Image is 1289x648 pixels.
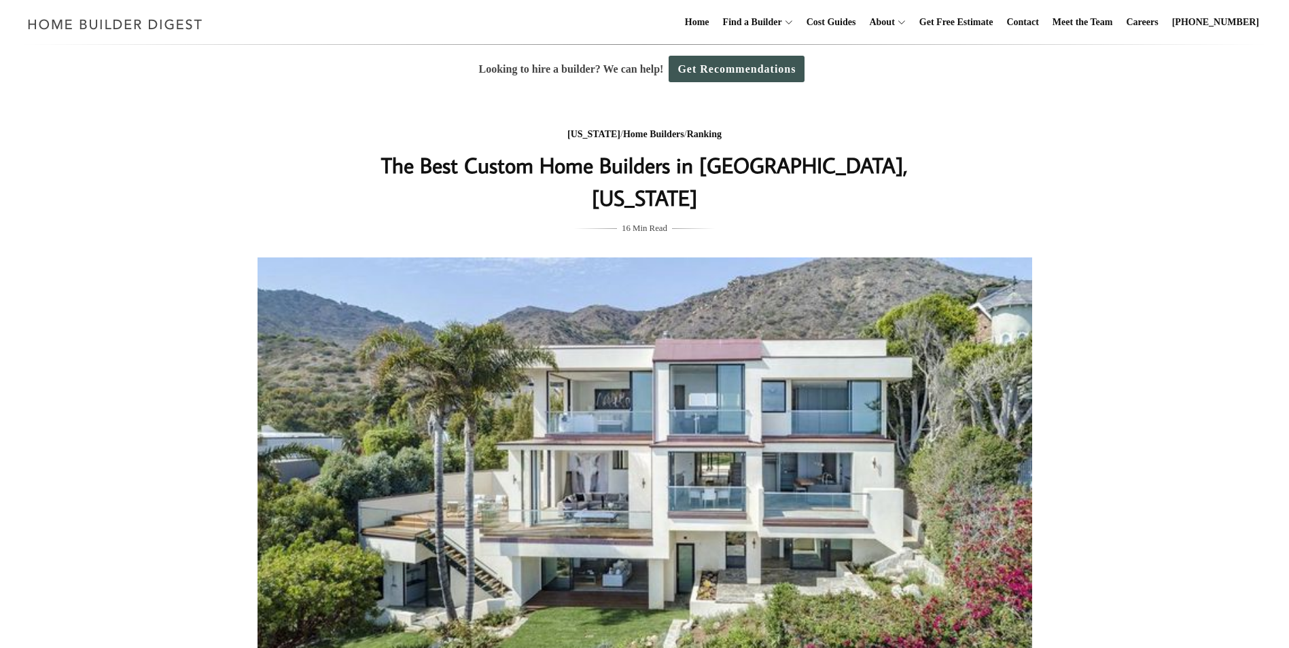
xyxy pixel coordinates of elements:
h1: The Best Custom Home Builders in [GEOGRAPHIC_DATA], [US_STATE] [374,149,916,214]
a: Contact [1001,1,1044,44]
a: Find a Builder [718,1,782,44]
div: / / [374,126,916,143]
a: Get Free Estimate [914,1,999,44]
span: 16 Min Read [622,221,667,236]
a: Get Recommendations [669,56,805,82]
a: [PHONE_NUMBER] [1167,1,1265,44]
a: Careers [1121,1,1164,44]
a: Home [679,1,715,44]
img: Home Builder Digest [22,11,209,37]
a: Cost Guides [801,1,862,44]
a: [US_STATE] [567,129,620,139]
a: Home Builders [623,129,684,139]
a: About [864,1,894,44]
a: Meet the Team [1047,1,1118,44]
a: Ranking [687,129,722,139]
